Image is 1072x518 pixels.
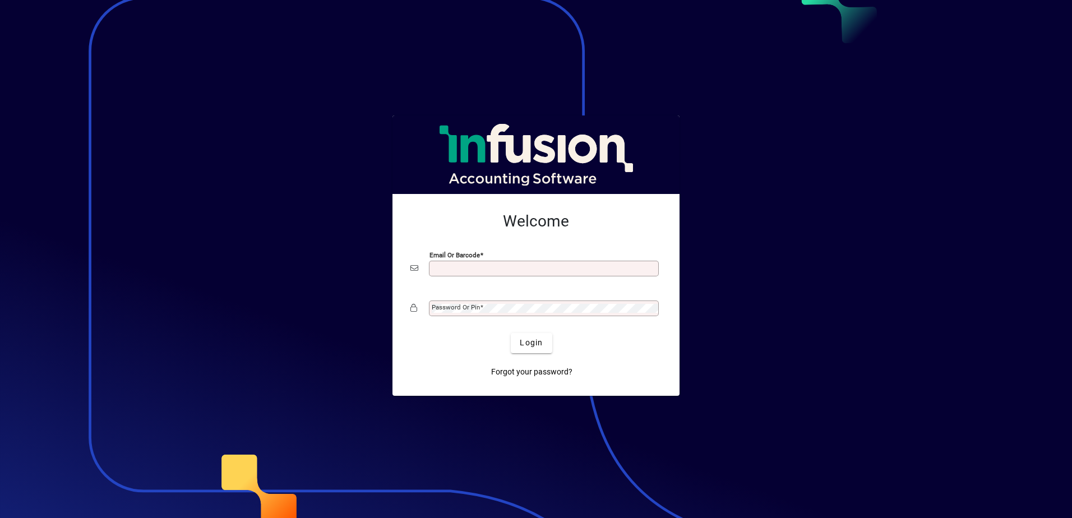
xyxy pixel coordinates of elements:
[410,212,662,231] h2: Welcome
[491,366,572,378] span: Forgot your password?
[520,337,543,349] span: Login
[511,333,552,353] button: Login
[487,362,577,382] a: Forgot your password?
[432,303,480,311] mat-label: Password or Pin
[429,251,480,258] mat-label: Email or Barcode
